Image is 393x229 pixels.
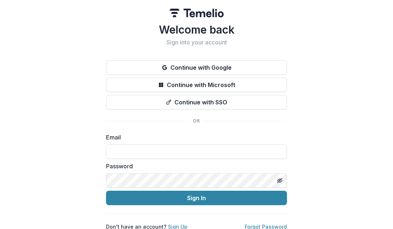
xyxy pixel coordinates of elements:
[106,133,283,142] label: Email
[274,175,286,186] button: Toggle password visibility
[169,9,224,17] img: Temelio
[106,162,283,170] label: Password
[106,95,287,109] button: Continue with SSO
[106,23,287,36] h1: Welcome back
[106,191,287,205] button: Sign In
[106,60,287,75] button: Continue with Google
[106,78,287,92] button: Continue with Microsoft
[106,39,287,46] h2: Sign into your account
